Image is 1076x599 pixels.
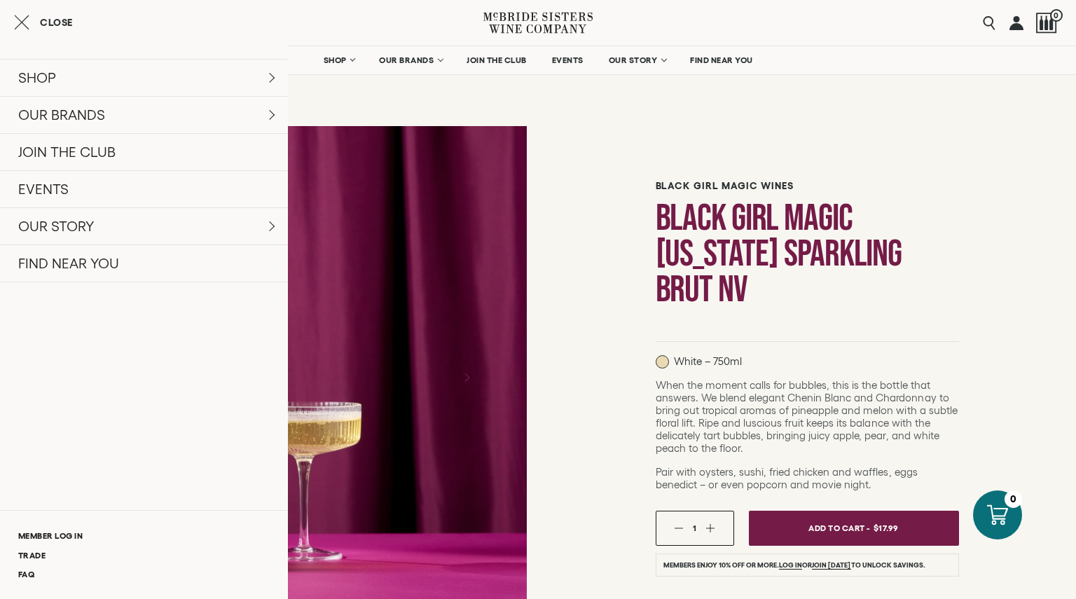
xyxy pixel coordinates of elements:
span: EVENTS [552,55,584,65]
button: Close cart [14,14,73,31]
a: JOIN THE CLUB [457,46,536,74]
span: Add To Cart - [808,518,870,538]
p: White – 750ml [656,355,742,369]
div: 0 [1005,490,1022,508]
h6: Black Girl Magic Wines [656,180,959,192]
a: OUR STORY [600,46,675,74]
span: Close [40,18,73,27]
span: SHOP [323,55,347,65]
li: Members enjoy 10% off or more. or to unlock savings. [656,553,959,577]
a: SHOP [314,46,363,74]
button: Add To Cart - $17.99 [749,511,959,546]
h1: Black Girl Magic [US_STATE] Sparkling Brut NV [656,200,959,308]
a: join [DATE] [812,561,850,570]
a: OUR BRANDS [370,46,450,74]
span: OUR BRANDS [379,55,434,65]
span: $17.99 [874,518,899,538]
span: JOIN THE CLUB [467,55,527,65]
span: 1 [693,523,696,532]
p: Pair with oysters, sushi, fried chicken and waffles, eggs benedict – or even popcorn and movie ni... [656,466,959,491]
a: FIND NEAR YOU [681,46,762,74]
span: FIND NEAR YOU [690,55,753,65]
p: When the moment calls for bubbles, this is the bottle that answers. We blend elegant Chenin Blanc... [656,379,959,455]
span: OUR STORY [609,55,658,65]
span: 0 [1050,9,1063,22]
a: Log in [779,561,802,570]
button: Next [448,359,485,396]
a: EVENTS [543,46,593,74]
